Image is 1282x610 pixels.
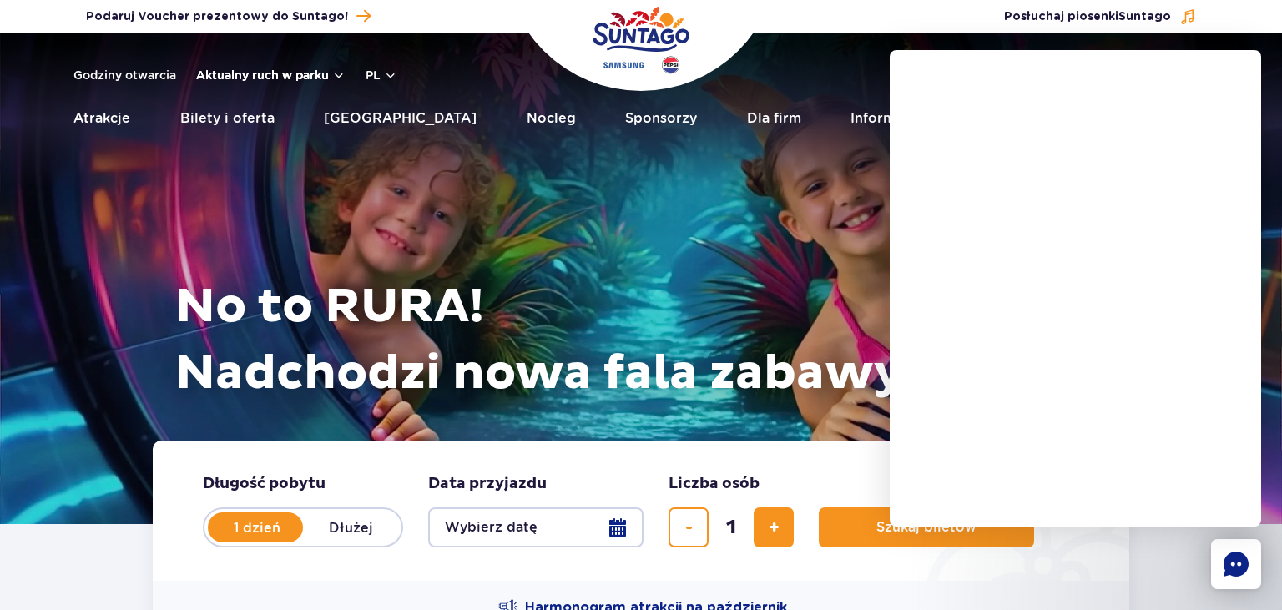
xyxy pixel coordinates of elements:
span: Podaruj Voucher prezentowy do Suntago! [86,8,348,25]
a: Sponsorzy [625,98,697,139]
span: Liczba osób [669,474,760,494]
span: Posłuchaj piosenki [1004,8,1171,25]
a: Bilety i oferta [180,98,275,139]
input: liczba biletów [711,507,751,547]
button: dodaj bilet [754,507,794,547]
button: pl [366,67,397,83]
button: usuń bilet [669,507,709,547]
a: Atrakcje [73,98,130,139]
iframe: chatbot [890,50,1261,527]
a: Informacje i pomoc [850,98,983,139]
span: Data przyjazdu [428,474,547,494]
button: Posłuchaj piosenkiSuntago [1004,8,1196,25]
span: Suntago [1118,11,1171,23]
button: Wybierz datę [428,507,644,547]
button: Szukaj biletów [819,507,1034,547]
span: Szukaj biletów [876,520,977,535]
a: Nocleg [527,98,576,139]
a: Podaruj Voucher prezentowy do Suntago! [86,5,371,28]
button: Aktualny ruch w parku [196,68,346,82]
form: Planowanie wizyty w Park of Poland [153,441,1129,581]
span: Długość pobytu [203,474,326,494]
label: Dłużej [303,510,398,545]
label: 1 dzień [209,510,305,545]
a: Dla firm [747,98,801,139]
div: Chat [1211,539,1261,589]
h1: No to RURA! Nadchodzi nowa fala zabawy [175,274,1117,407]
a: [GEOGRAPHIC_DATA] [324,98,477,139]
a: Godziny otwarcia [73,67,176,83]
